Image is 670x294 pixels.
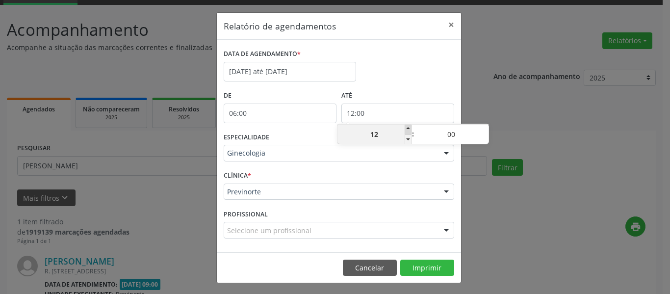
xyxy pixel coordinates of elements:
[341,104,454,123] input: Selecione o horário final
[337,125,412,144] input: Hour
[227,148,434,158] span: Ginecologia
[224,62,356,81] input: Selecione uma data ou intervalo
[224,130,269,145] label: ESPECIALIDADE
[224,88,336,104] label: De
[400,260,454,276] button: Imprimir
[224,20,336,32] h5: Relatório de agendamentos
[343,260,397,276] button: Cancelar
[224,168,251,184] label: CLÍNICA
[227,225,311,236] span: Selecione um profissional
[224,207,268,222] label: PROFISSIONAL
[224,104,336,123] input: Selecione o horário inicial
[227,187,434,197] span: Previnorte
[412,124,414,144] span: :
[341,88,454,104] label: ATÉ
[224,47,301,62] label: DATA DE AGENDAMENTO
[441,13,461,37] button: Close
[414,125,489,144] input: Minute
